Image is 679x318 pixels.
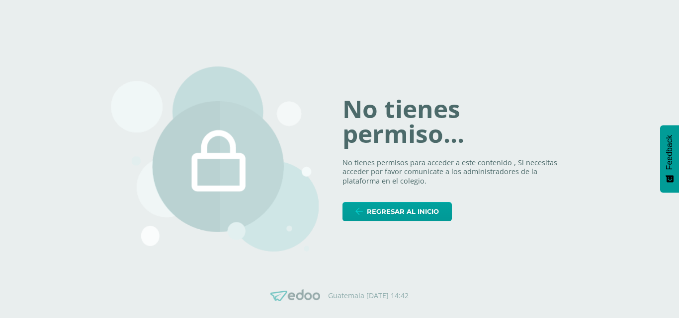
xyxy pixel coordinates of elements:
img: Edoo [270,289,320,302]
img: 403.png [111,66,319,252]
p: No tienes permisos para acceder a este contenido , Si necesitas acceder por favor comunicate a lo... [342,158,568,186]
a: Regresar al inicio [342,202,452,221]
h1: No tienes permiso... [342,97,568,146]
p: Guatemala [DATE] 14:42 [328,291,409,300]
span: Regresar al inicio [367,202,439,221]
span: Feedback [665,135,674,170]
button: Feedback - Mostrar encuesta [660,125,679,192]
